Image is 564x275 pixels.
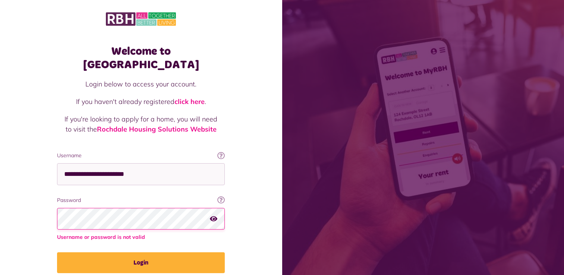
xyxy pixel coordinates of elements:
[106,11,176,27] img: MyRBH
[64,79,217,89] p: Login below to access your account.
[57,196,225,204] label: Password
[174,97,205,106] a: click here
[64,97,217,107] p: If you haven't already registered .
[57,252,225,273] button: Login
[64,114,217,134] p: If you're looking to apply for a home, you will need to visit the
[57,45,225,72] h1: Welcome to [GEOGRAPHIC_DATA]
[57,233,225,241] span: Username or password is not valid
[57,152,225,159] label: Username
[97,125,217,133] a: Rochdale Housing Solutions Website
